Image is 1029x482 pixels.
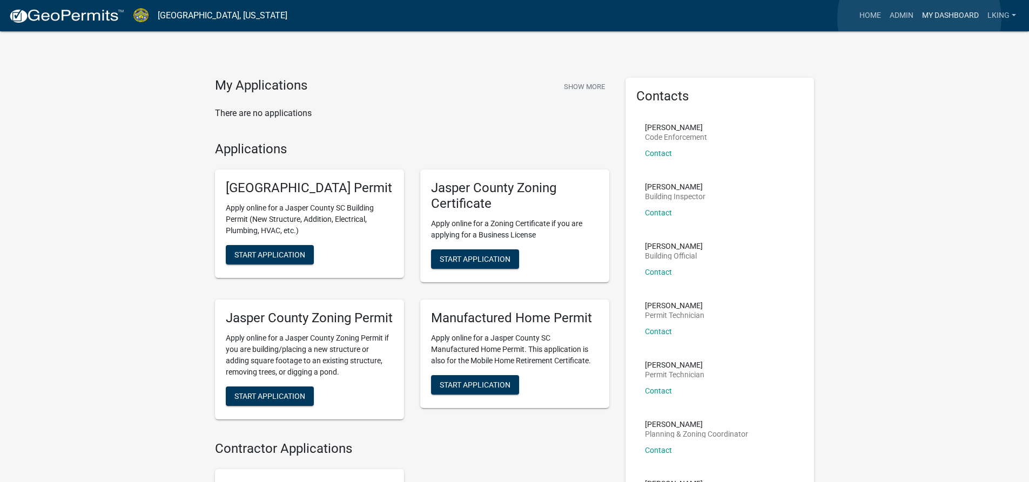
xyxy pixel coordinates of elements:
[234,250,305,259] span: Start Application
[645,327,672,336] a: Contact
[645,268,672,276] a: Contact
[645,420,748,428] p: [PERSON_NAME]
[226,202,393,236] p: Apply online for a Jasper County SC Building Permit (New Structure, Addition, Electrical, Plumbin...
[918,5,983,26] a: My Dashboard
[133,8,149,23] img: Jasper County, South Carolina
[226,310,393,326] h5: Jasper County Zoning Permit
[645,386,672,395] a: Contact
[645,361,704,369] p: [PERSON_NAME]
[855,5,885,26] a: Home
[215,141,609,428] wm-workflow-list-section: Applications
[431,310,598,326] h5: Manufactured Home Permit
[431,218,598,241] p: Apply online for a Zoning Certificate if you are applying for a Business License
[215,78,307,94] h4: My Applications
[885,5,918,26] a: Admin
[645,430,748,438] p: Planning & Zoning Coordinator
[226,180,393,196] h5: [GEOGRAPHIC_DATA] Permit
[215,107,609,120] p: There are no applications
[431,180,598,212] h5: Jasper County Zoning Certificate
[645,124,707,131] p: [PERSON_NAME]
[645,311,704,319] p: Permit Technician
[431,249,519,269] button: Start Application
[645,149,672,158] a: Contact
[636,89,804,104] h5: Contacts
[645,208,672,217] a: Contact
[983,5,1020,26] a: LKING
[645,252,703,260] p: Building Official
[645,183,705,191] p: [PERSON_NAME]
[645,242,703,250] p: [PERSON_NAME]
[215,441,609,457] h4: Contractor Applications
[226,386,314,406] button: Start Application
[645,446,672,454] a: Contact
[560,78,609,96] button: Show More
[440,254,510,263] span: Start Application
[234,391,305,400] span: Start Application
[645,371,704,378] p: Permit Technician
[215,141,609,157] h4: Applications
[440,380,510,389] span: Start Application
[431,375,519,395] button: Start Application
[431,332,598,366] p: Apply online for a Jasper County SC Manufactured Home Permit. This application is also for the Mo...
[226,245,314,264] button: Start Application
[158,6,287,25] a: [GEOGRAPHIC_DATA], [US_STATE]
[645,193,705,200] p: Building Inspector
[226,332,393,378] p: Apply online for a Jasper County Zoning Permit if you are building/placing a new structure or add...
[645,133,707,141] p: Code Enforcement
[645,302,704,309] p: [PERSON_NAME]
